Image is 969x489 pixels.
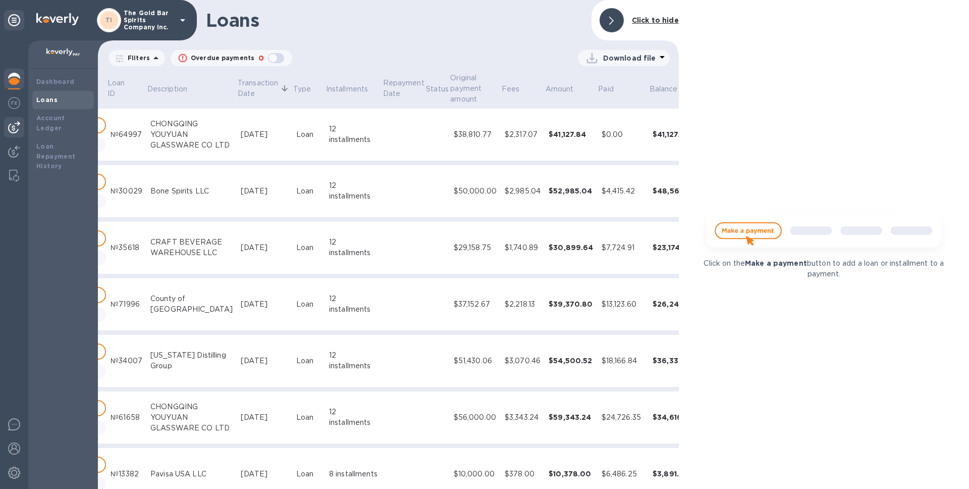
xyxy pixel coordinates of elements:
[602,242,644,253] div: $7,724.91
[296,129,321,140] div: Loan
[549,129,594,139] div: $41,127.84
[326,84,382,94] span: Installments
[258,53,264,64] p: 0
[150,350,233,371] div: [US_STATE] Distilling Group
[653,299,696,309] div: $26,247.20
[602,469,644,479] div: $6,486.25
[36,114,65,132] b: Account Ledger
[454,242,497,253] div: $29,158.75
[105,16,113,24] b: TI
[241,469,288,479] div: [DATE]
[241,242,288,253] div: [DATE]
[602,412,644,423] div: $24,726.35
[549,412,594,422] div: $59,343.24
[147,84,200,94] span: Description
[602,129,644,140] div: $0.00
[111,129,142,140] div: №64997
[238,78,291,99] span: Transaction Date
[293,84,325,94] span: Type
[296,356,321,366] div: Loan
[296,299,321,310] div: Loan
[505,299,541,310] div: $2,218.13
[653,469,696,479] div: $3,891.75
[150,294,233,315] div: County of [GEOGRAPHIC_DATA]
[296,186,321,197] div: Loan
[147,84,187,94] p: Description
[454,356,497,366] div: $51,430.06
[698,258,949,279] p: Click on the button to add a loan or installment to a payment.
[111,412,142,423] div: №61658
[36,13,79,25] img: Logo
[653,129,696,139] div: $41,127.84
[238,78,278,99] p: Transaction Date
[549,186,594,196] div: $52,985.04
[111,356,142,366] div: №34007
[505,469,541,479] div: $378.00
[426,84,449,94] p: Status
[454,129,497,140] div: $38,810.77
[241,412,288,423] div: [DATE]
[107,78,145,99] span: Loan ID
[150,469,233,479] div: Pavisa USA LLC
[505,242,541,253] div: $1,740.89
[454,469,497,479] div: $10,000.00
[549,356,594,366] div: $54,500.52
[206,10,583,31] h1: Loans
[111,469,142,479] div: №13382
[454,299,497,310] div: $37,152.67
[329,294,378,315] div: 12 installments
[383,78,424,99] p: Repayment Date
[150,119,233,151] div: CHONGQING YOUYUAN GLASSWARE CO LTD
[111,299,142,310] div: №71996
[296,412,321,423] div: Loan
[326,84,368,94] p: Installments
[505,412,541,423] div: $3,343.24
[124,10,174,31] p: The Gold Bar Spirits Company Inc.
[549,469,594,479] div: $10,378.00
[602,299,644,310] div: $13,123.60
[632,16,679,24] b: Click to hide
[505,356,541,366] div: $3,070.46
[36,96,58,104] b: Loans
[653,356,696,366] div: $36,333.68
[329,407,378,428] div: 12 installments
[546,84,574,94] p: Amount
[603,53,656,63] p: Download file
[454,412,497,423] div: $56,000.00
[4,10,24,30] div: Unpin categories
[329,124,378,145] div: 12 installments
[296,242,321,253] div: Loan
[653,242,696,253] div: $23,174.73
[505,129,541,140] div: $2,317.07
[107,78,132,99] p: Loan ID
[36,142,76,170] b: Loan Repayment History
[111,186,142,197] div: №30029
[241,186,288,197] div: [DATE]
[36,78,75,85] b: Dashboard
[293,84,311,94] p: Type
[549,299,594,309] div: $39,370.80
[653,186,696,196] div: $48,569.62
[329,350,378,371] div: 12 installments
[650,84,678,94] p: Balance
[650,84,691,94] span: Balance
[150,237,233,258] div: CRAFT BEVERAGE WAREHOUSE LLC
[150,402,233,433] div: CHONGQING YOUYUAN GLASSWARE CO LTD
[329,237,378,258] div: 12 installments
[191,54,254,63] p: Overdue payments
[502,84,520,94] p: Fees
[171,50,292,66] button: Overdue payments0
[150,186,233,197] div: Bone Spirits LLC
[546,84,587,94] span: Amount
[111,242,142,253] div: №35618
[454,186,497,197] div: $50,000.00
[124,54,150,62] p: Filters
[296,469,321,479] div: Loan
[602,186,644,197] div: $4,415.42
[602,356,644,366] div: $18,166.84
[241,299,288,310] div: [DATE]
[450,73,487,105] p: Original payment amount
[745,259,807,267] b: Make a payment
